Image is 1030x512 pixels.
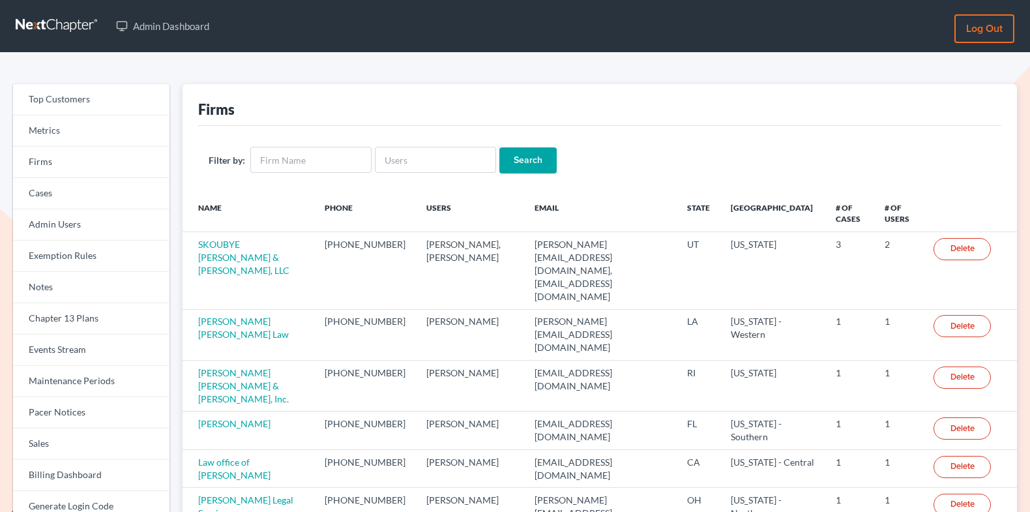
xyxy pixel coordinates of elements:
a: SKOUBYE [PERSON_NAME] & [PERSON_NAME], LLC [198,239,289,276]
a: [PERSON_NAME] [PERSON_NAME] & [PERSON_NAME], Inc. [198,367,289,404]
td: [PERSON_NAME] [416,449,524,487]
a: Events Stream [13,335,169,366]
td: [US_STATE] - Southern [720,412,825,449]
a: Maintenance Periods [13,366,169,397]
a: Cases [13,178,169,209]
td: 1 [874,361,923,412]
input: Users [375,147,496,173]
td: UT [677,232,720,309]
th: Users [416,194,524,232]
td: RI [677,361,720,412]
a: Billing Dashboard [13,460,169,491]
td: CA [677,449,720,487]
th: [GEOGRAPHIC_DATA] [720,194,825,232]
a: Delete [934,417,991,440]
td: FL [677,412,720,449]
td: 2 [874,232,923,309]
label: Filter by: [209,153,245,167]
a: Delete [934,315,991,337]
td: [PHONE_NUMBER] [314,412,416,449]
td: [US_STATE] [720,232,825,309]
td: 1 [825,309,874,360]
td: 1 [874,412,923,449]
td: 1 [825,449,874,487]
td: 1 [825,412,874,449]
td: [PERSON_NAME], [PERSON_NAME] [416,232,524,309]
a: Delete [934,238,991,260]
td: [EMAIL_ADDRESS][DOMAIN_NAME] [524,449,677,487]
a: Delete [934,456,991,478]
th: Email [524,194,677,232]
a: Admin Dashboard [110,14,216,38]
td: 3 [825,232,874,309]
td: [PERSON_NAME] [416,412,524,449]
input: Search [499,147,557,173]
th: # of Users [874,194,923,232]
a: Admin Users [13,209,169,241]
a: Sales [13,429,169,460]
a: Metrics [13,115,169,147]
td: [EMAIL_ADDRESS][DOMAIN_NAME] [524,412,677,449]
a: Law office of [PERSON_NAME] [198,457,271,481]
td: [PHONE_NUMBER] [314,361,416,412]
th: Phone [314,194,416,232]
th: Name [183,194,314,232]
div: Firms [198,100,235,119]
a: [PERSON_NAME] [198,418,271,429]
a: [PERSON_NAME] [PERSON_NAME] Law [198,316,289,340]
th: # of Cases [825,194,874,232]
td: [PERSON_NAME][EMAIL_ADDRESS][DOMAIN_NAME], [EMAIL_ADDRESS][DOMAIN_NAME] [524,232,677,309]
td: 1 [874,449,923,487]
td: [PHONE_NUMBER] [314,449,416,487]
td: [PERSON_NAME][EMAIL_ADDRESS][DOMAIN_NAME] [524,309,677,360]
td: [PHONE_NUMBER] [314,232,416,309]
td: [US_STATE] [720,361,825,412]
a: Notes [13,272,169,303]
th: State [677,194,720,232]
input: Firm Name [250,147,372,173]
td: 1 [825,361,874,412]
a: Pacer Notices [13,397,169,429]
td: LA [677,309,720,360]
td: 1 [874,309,923,360]
a: Top Customers [13,84,169,115]
a: Delete [934,367,991,389]
td: [PERSON_NAME] [416,309,524,360]
td: [EMAIL_ADDRESS][DOMAIN_NAME] [524,361,677,412]
a: Log out [954,14,1014,43]
td: [US_STATE] - Western [720,309,825,360]
a: Chapter 13 Plans [13,303,169,335]
td: [PERSON_NAME] [416,361,524,412]
td: [US_STATE] - Central [720,449,825,487]
a: Exemption Rules [13,241,169,272]
a: Firms [13,147,169,178]
td: [PHONE_NUMBER] [314,309,416,360]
